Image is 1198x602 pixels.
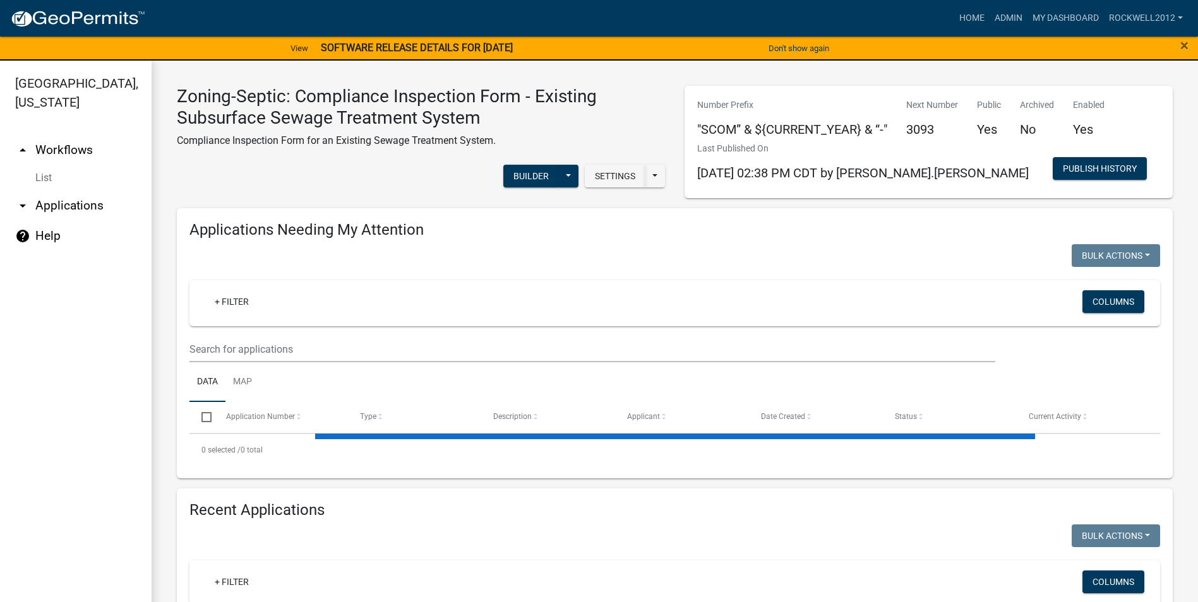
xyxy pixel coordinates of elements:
span: Description [493,412,532,421]
a: My Dashboard [1027,6,1104,30]
datatable-header-cell: Applicant [615,402,749,432]
i: arrow_drop_up [15,143,30,158]
span: Current Activity [1029,412,1081,421]
a: Rockwell2012 [1104,6,1188,30]
p: Enabled [1073,98,1105,112]
datatable-header-cell: Current Activity [1017,402,1151,432]
a: View [285,38,313,59]
button: Settings [585,165,645,187]
a: Home [954,6,990,30]
a: Data [189,362,225,403]
strong: SOFTWARE RELEASE DETAILS FOR [DATE] [321,42,513,54]
p: Number Prefix [697,98,887,112]
h4: Recent Applications [189,501,1160,519]
button: Columns [1082,290,1144,313]
h3: Zoning-Septic: Compliance Inspection Form - Existing Subsurface Sewage Treatment System [177,86,666,128]
input: Search for applications [189,336,995,362]
p: Compliance Inspection Form for an Existing Sewage Treatment System. [177,133,666,148]
wm-modal-confirm: Workflow Publish History [1053,164,1147,174]
span: [DATE] 02:38 PM CDT by [PERSON_NAME].[PERSON_NAME] [697,165,1029,180]
h5: Yes [977,122,1001,137]
h5: "SCOM” & ${CURRENT_YEAR} & “-" [697,122,887,137]
p: Last Published On [697,142,1029,155]
h4: Applications Needing My Attention [189,221,1160,239]
button: Don't show again [764,38,834,59]
button: Bulk Actions [1072,524,1160,547]
button: Close [1180,38,1189,53]
i: help [15,228,30,244]
datatable-header-cell: Status [883,402,1017,432]
button: Bulk Actions [1072,244,1160,267]
h5: Yes [1073,122,1105,137]
div: 0 total [189,434,1160,466]
button: Columns [1082,570,1144,593]
span: Application Number [226,412,295,421]
datatable-header-cell: Description [481,402,615,432]
button: Publish History [1053,157,1147,180]
a: Admin [990,6,1027,30]
i: arrow_drop_down [15,198,30,213]
span: Applicant [627,412,660,421]
h5: 3093 [906,122,958,137]
p: Archived [1020,98,1054,112]
datatable-header-cell: Select [189,402,213,432]
p: Next Number [906,98,958,112]
span: Date Created [761,412,805,421]
p: Public [977,98,1001,112]
datatable-header-cell: Date Created [749,402,883,432]
h5: No [1020,122,1054,137]
a: + Filter [205,570,259,593]
a: Map [225,362,260,403]
button: Builder [503,165,559,187]
datatable-header-cell: Type [347,402,481,432]
span: Type [360,412,376,421]
a: + Filter [205,290,259,313]
span: 0 selected / [201,446,241,454]
span: × [1180,37,1189,54]
span: Status [895,412,917,421]
datatable-header-cell: Application Number [213,402,347,432]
